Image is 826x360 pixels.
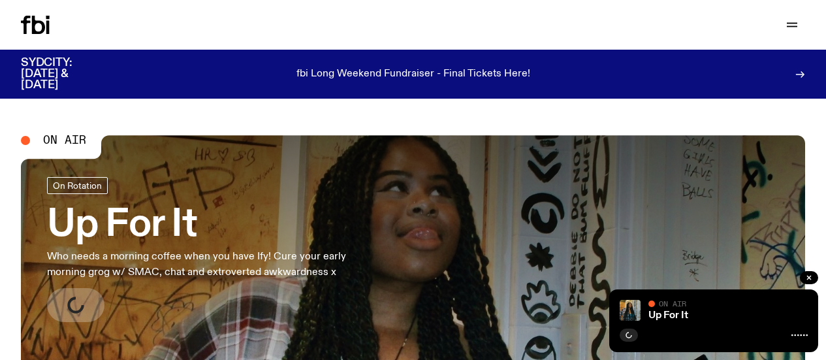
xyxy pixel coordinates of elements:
p: fbi Long Weekend Fundraiser - Final Tickets Here! [296,69,530,80]
h3: SYDCITY: [DATE] & [DATE] [21,57,104,91]
img: Ify - a Brown Skin girl with black braided twists, looking up to the side with her tongue stickin... [620,300,641,321]
span: On Rotation [53,181,102,191]
p: Who needs a morning coffee when you have Ify! Cure your early morning grog w/ SMAC, chat and extr... [47,249,381,280]
a: Up For ItWho needs a morning coffee when you have Ify! Cure your early morning grog w/ SMAC, chat... [47,177,381,322]
span: On Air [43,135,86,146]
h3: Up For It [47,207,381,244]
span: On Air [659,299,686,308]
a: On Rotation [47,177,108,194]
a: Up For It [648,310,688,321]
